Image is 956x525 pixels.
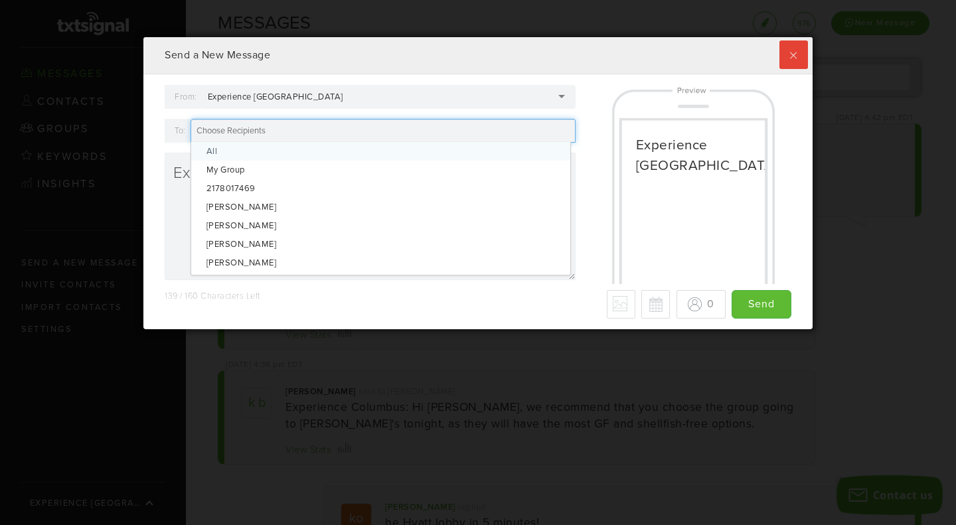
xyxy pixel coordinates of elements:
input: Choose Recipients [197,125,270,137]
div: Experience [GEOGRAPHIC_DATA] [208,91,359,103]
button: 0 [677,290,726,319]
div: [PERSON_NAME] [191,235,570,254]
div: 2178017469 [191,179,570,198]
div: All [191,142,570,161]
div: [PERSON_NAME] [191,216,570,235]
div: [PERSON_NAME] [191,198,570,216]
div: Experience [GEOGRAPHIC_DATA]: [636,135,751,176]
span: 139 / 160 [165,291,199,301]
label: To: [175,121,186,140]
label: From: [175,88,197,106]
div: [PERSON_NAME] [191,272,570,291]
div: [PERSON_NAME] [191,254,570,272]
span: Characters Left [200,291,260,301]
span: Send a New Message [165,48,270,62]
input: Send [732,290,791,319]
div: My Group [191,161,570,179]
